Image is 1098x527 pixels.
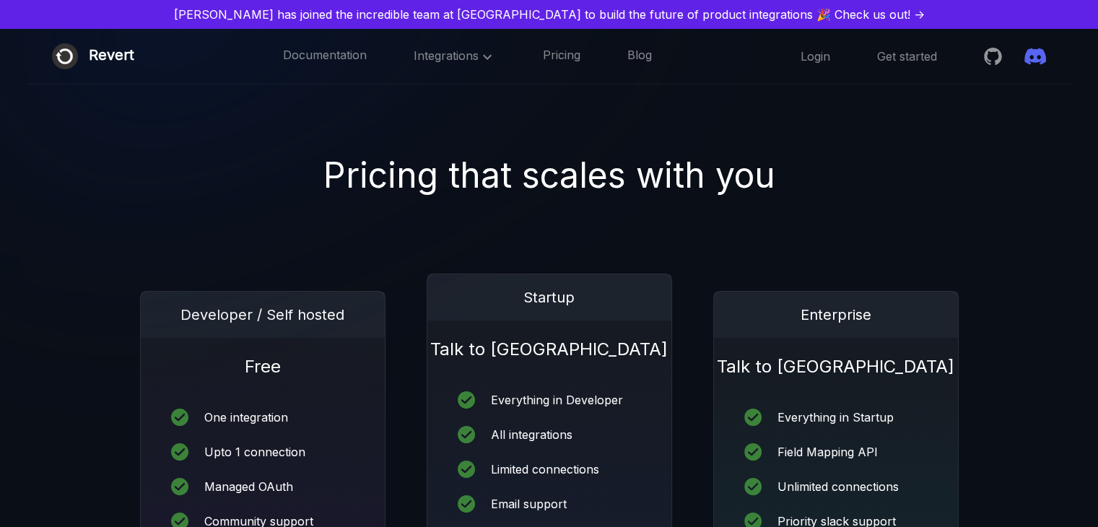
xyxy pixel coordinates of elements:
div: Revert [89,43,134,69]
a: Star revertinc/revert on Github [984,45,1007,67]
div: Priority slack support [777,515,896,527]
div: Community support [204,515,313,527]
div: Unlimited connections [777,481,899,492]
img: Revert logo [52,43,78,69]
img: icon [171,443,188,461]
a: Blog [627,47,652,66]
h1: Free [141,338,385,378]
div: All integrations [491,429,572,440]
a: Get started [877,48,937,64]
div: Everything in Developer [491,394,623,406]
img: icon [458,461,475,478]
h1: Talk to [GEOGRAPHIC_DATA] [714,338,958,378]
div: Enterprise [714,292,958,338]
h1: Talk to [GEOGRAPHIC_DATA] [427,321,671,361]
div: Everything in Startup [777,411,894,423]
div: Limited connections [491,463,599,475]
img: icon [171,478,188,495]
div: Email support [491,498,567,510]
img: icon [744,443,762,461]
div: Managed OAuth [204,481,293,492]
a: Login [801,48,830,64]
a: [PERSON_NAME] has joined the incredible team at [GEOGRAPHIC_DATA] to build the future of product ... [6,6,1092,23]
img: icon [458,495,475,513]
div: Upto 1 connection [204,446,305,458]
img: icon [744,478,762,495]
img: icon [458,391,475,409]
a: Documentation [283,47,367,66]
img: icon [744,409,762,426]
img: icon [171,409,188,426]
img: icon [458,426,475,443]
a: Pricing [543,47,580,66]
div: Field Mapping API [777,446,878,458]
div: One integration [204,411,288,423]
span: Integrations [414,48,496,63]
